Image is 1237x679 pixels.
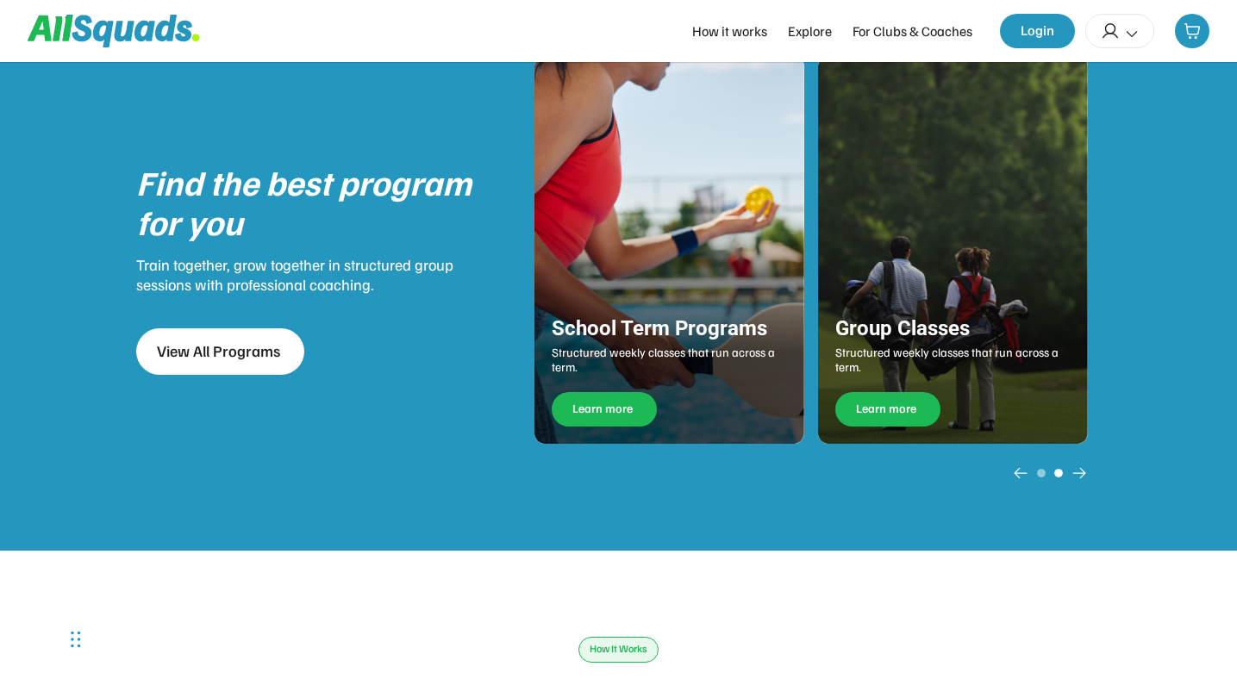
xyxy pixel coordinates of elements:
div: Find the best program for you [136,162,507,241]
button: Learn more [552,392,657,427]
div: School Term Programs [552,315,787,341]
div: Group Classes [835,315,1071,341]
div: For Clubs & Coaches [853,21,972,41]
div: How it works [692,21,767,41]
button: Learn more [835,392,940,427]
img: shopping-cart-01%20%281%29.svg [1184,22,1201,40]
span: View All Programs [157,341,280,361]
button: View All Programs [136,328,304,375]
div: Explore [788,21,832,41]
span: Learn more [572,401,633,416]
div: How It Works [578,637,659,663]
div: Structured weekly classes that run across a term. [552,345,787,375]
span: Learn more [856,401,916,416]
div: Structured weekly classes that run across a term. [835,345,1071,375]
button: Login [1000,14,1075,48]
div: Train together, grow together in structured group sessions with professional coaching. [136,255,507,294]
